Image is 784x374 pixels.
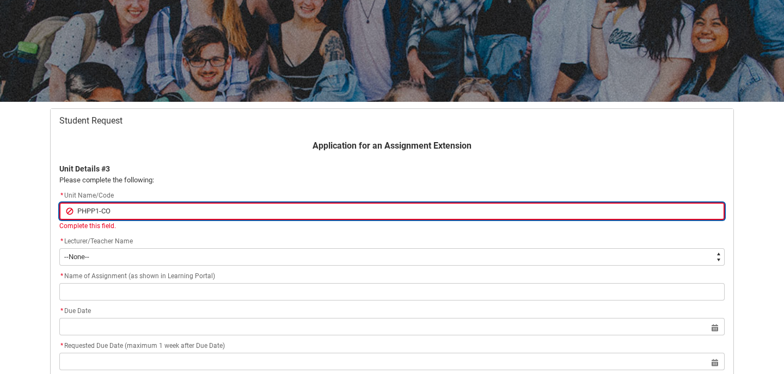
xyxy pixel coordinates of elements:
abbr: required [60,192,63,199]
span: Name of Assignment (as shown in Learning Portal) [59,272,215,280]
abbr: required [60,307,63,315]
abbr: required [60,237,63,245]
span: Lecturer/Teacher Name [64,237,133,245]
div: Complete this field. [59,221,725,231]
span: Student Request [59,115,122,126]
span: Due Date [59,307,91,315]
abbr: required [60,272,63,280]
p: Please complete the following: [59,175,725,186]
abbr: required [60,342,63,350]
span: Unit Name/Code [59,192,114,199]
span: Requested Due Date (maximum 1 week after Due Date) [59,342,225,350]
b: Unit Details #3 [59,164,110,173]
b: Application for an Assignment Extension [313,140,471,151]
